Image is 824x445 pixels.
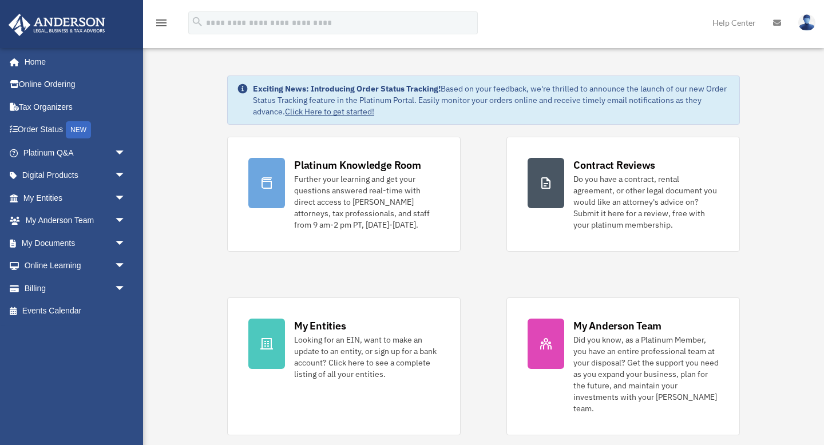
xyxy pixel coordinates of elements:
a: Platinum Knowledge Room Further your learning and get your questions answered real-time with dire... [227,137,461,252]
div: My Anderson Team [573,319,661,333]
div: Further your learning and get your questions answered real-time with direct access to [PERSON_NAM... [294,173,439,231]
div: NEW [66,121,91,138]
a: Order StatusNEW [8,118,143,142]
div: Contract Reviews [573,158,655,172]
div: Based on your feedback, we're thrilled to announce the launch of our new Order Status Tracking fe... [253,83,730,117]
a: My Anderson Team Did you know, as a Platinum Member, you have an entire professional team at your... [506,297,740,435]
i: menu [154,16,168,30]
span: arrow_drop_down [114,232,137,255]
span: arrow_drop_down [114,164,137,188]
a: Home [8,50,137,73]
div: Platinum Knowledge Room [294,158,421,172]
a: Platinum Q&Aarrow_drop_down [8,141,143,164]
img: User Pic [798,14,815,31]
a: Tax Organizers [8,96,143,118]
a: My Entities Looking for an EIN, want to make an update to an entity, or sign up for a bank accoun... [227,297,461,435]
a: Billingarrow_drop_down [8,277,143,300]
a: menu [154,20,168,30]
div: Looking for an EIN, want to make an update to an entity, or sign up for a bank account? Click her... [294,334,439,380]
a: Digital Productsarrow_drop_down [8,164,143,187]
a: My Anderson Teamarrow_drop_down [8,209,143,232]
a: My Entitiesarrow_drop_down [8,186,143,209]
div: My Entities [294,319,346,333]
span: arrow_drop_down [114,141,137,165]
span: arrow_drop_down [114,255,137,278]
span: arrow_drop_down [114,209,137,233]
a: Online Learningarrow_drop_down [8,255,143,277]
strong: Exciting News: Introducing Order Status Tracking! [253,84,441,94]
a: Events Calendar [8,300,143,323]
a: Online Ordering [8,73,143,96]
a: Contract Reviews Do you have a contract, rental agreement, or other legal document you would like... [506,137,740,252]
i: search [191,15,204,28]
span: arrow_drop_down [114,186,137,210]
img: Anderson Advisors Platinum Portal [5,14,109,36]
span: arrow_drop_down [114,277,137,300]
div: Did you know, as a Platinum Member, you have an entire professional team at your disposal? Get th... [573,334,719,414]
div: Do you have a contract, rental agreement, or other legal document you would like an attorney's ad... [573,173,719,231]
a: My Documentsarrow_drop_down [8,232,143,255]
a: Click Here to get started! [285,106,374,117]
